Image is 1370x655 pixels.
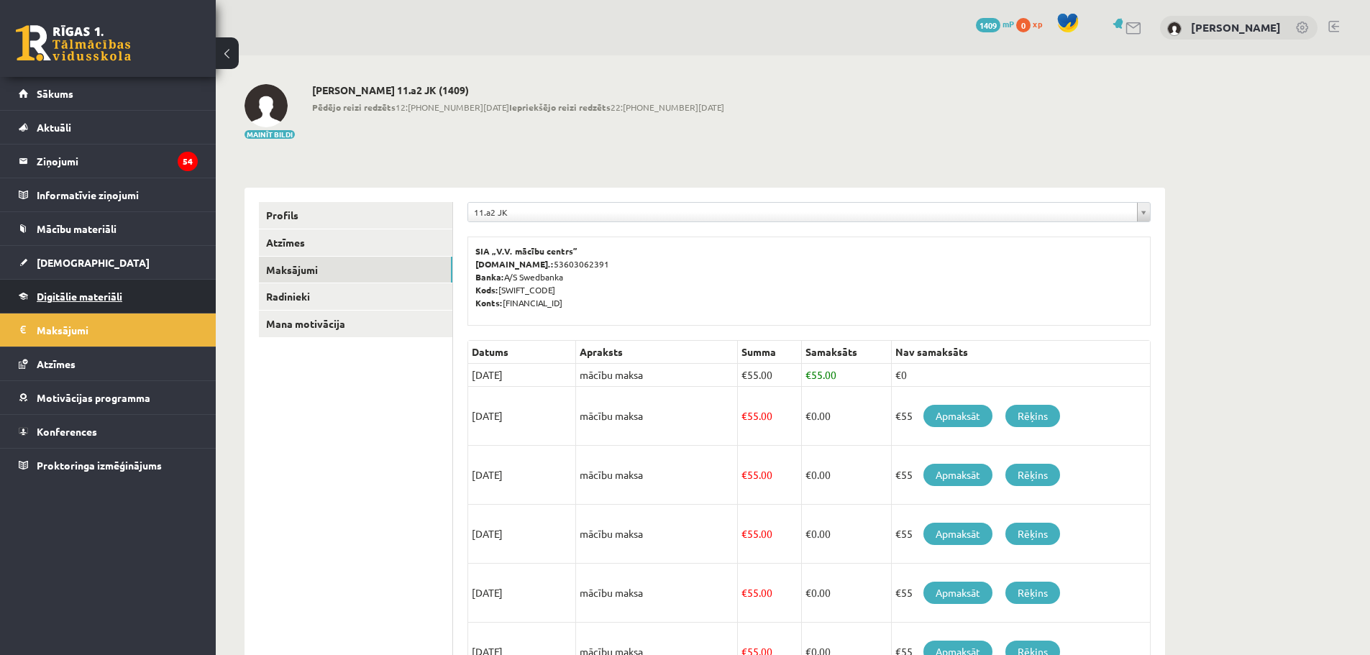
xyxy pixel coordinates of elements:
a: Rēķins [1005,523,1060,545]
span: € [805,527,811,540]
a: Rēķins [1005,464,1060,486]
td: [DATE] [468,446,576,505]
th: Datums [468,341,576,364]
th: Nav samaksāts [891,341,1150,364]
td: 55.00 [738,387,802,446]
td: €55 [891,387,1150,446]
span: Konferences [37,425,97,438]
th: Samaksāts [801,341,891,364]
b: Pēdējo reizi redzēts [312,101,396,113]
td: [DATE] [468,364,576,387]
a: Atzīmes [19,347,198,380]
th: Summa [738,341,802,364]
td: mācību maksa [576,505,738,564]
a: Ziņojumi54 [19,145,198,178]
a: Maksājumi [19,313,198,347]
td: mācību maksa [576,446,738,505]
td: mācību maksa [576,564,738,623]
a: 0 xp [1016,18,1049,29]
a: Motivācijas programma [19,381,198,414]
span: € [741,409,747,422]
td: 0.00 [801,387,891,446]
span: Aktuāli [37,121,71,134]
a: Apmaksāt [923,464,992,486]
h2: [PERSON_NAME] 11.a2 JK (1409) [312,84,724,96]
a: Maksājumi [259,257,452,283]
a: Radinieki [259,283,452,310]
a: [PERSON_NAME] [1191,20,1281,35]
span: Digitālie materiāli [37,290,122,303]
b: SIA „V.V. mācību centrs” [475,245,578,257]
a: Mana motivācija [259,311,452,337]
a: Informatīvie ziņojumi [19,178,198,211]
td: 55.00 [738,564,802,623]
a: 1409 mP [976,18,1014,29]
p: 53603062391 A/S Swedbanka [SWIFT_CODE] [FINANCIAL_ID] [475,244,1143,309]
td: €0 [891,364,1150,387]
td: 55.00 [738,364,802,387]
legend: Informatīvie ziņojumi [37,178,198,211]
span: € [805,468,811,481]
b: Konts: [475,297,503,308]
a: Apmaksāt [923,523,992,545]
td: mācību maksa [576,387,738,446]
td: 55.00 [738,446,802,505]
span: Atzīmes [37,357,76,370]
b: Banka: [475,271,504,283]
td: €55 [891,564,1150,623]
td: [DATE] [468,387,576,446]
img: Viktorija Vargušenko [1167,22,1182,36]
th: Apraksts [576,341,738,364]
a: [DEMOGRAPHIC_DATA] [19,246,198,279]
a: Rēķins [1005,405,1060,427]
span: € [805,409,811,422]
span: 1409 [976,18,1000,32]
span: Proktoringa izmēģinājums [37,459,162,472]
span: Motivācijas programma [37,391,150,404]
span: 12:[PHONE_NUMBER][DATE] 22:[PHONE_NUMBER][DATE] [312,101,724,114]
span: [DEMOGRAPHIC_DATA] [37,256,150,269]
a: Aktuāli [19,111,198,144]
td: €55 [891,505,1150,564]
td: €55 [891,446,1150,505]
a: Konferences [19,415,198,448]
span: € [741,586,747,599]
span: 0 [1016,18,1031,32]
a: Proktoringa izmēģinājums [19,449,198,482]
td: 0.00 [801,505,891,564]
span: Mācību materiāli [37,222,117,235]
a: Sākums [19,77,198,110]
span: € [805,586,811,599]
a: Rēķins [1005,582,1060,604]
span: € [741,527,747,540]
b: Iepriekšējo reizi redzēts [509,101,611,113]
span: € [741,468,747,481]
a: Apmaksāt [923,405,992,427]
legend: Ziņojumi [37,145,198,178]
a: Rīgas 1. Tālmācības vidusskola [16,25,131,61]
b: Kods: [475,284,498,296]
td: 55.00 [738,505,802,564]
a: Mācību materiāli [19,212,198,245]
span: xp [1033,18,1042,29]
span: € [741,368,747,381]
i: 54 [178,152,198,171]
legend: Maksājumi [37,313,198,347]
a: Profils [259,202,452,229]
span: 11.a2 JK [474,203,1131,221]
a: Apmaksāt [923,582,992,604]
td: [DATE] [468,564,576,623]
a: 11.a2 JK [468,203,1150,221]
td: 0.00 [801,446,891,505]
span: mP [1003,18,1014,29]
img: Viktorija Vargušenko [245,84,288,127]
a: Atzīmes [259,229,452,256]
span: € [805,368,811,381]
span: Sākums [37,87,73,100]
td: [DATE] [468,505,576,564]
button: Mainīt bildi [245,130,295,139]
td: 0.00 [801,564,891,623]
td: mācību maksa [576,364,738,387]
b: [DOMAIN_NAME].: [475,258,554,270]
td: 55.00 [801,364,891,387]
